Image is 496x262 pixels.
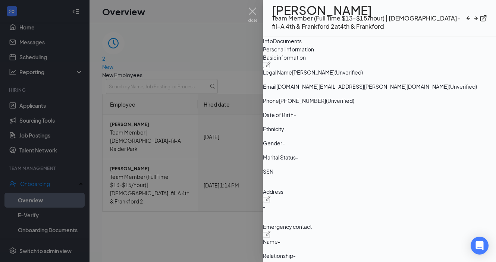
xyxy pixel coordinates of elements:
span: - [282,140,285,146]
span: [PERSON_NAME] [292,69,335,76]
span: - [296,154,298,161]
svg: ExternalLink [480,15,487,22]
span: Relationship [263,252,293,259]
span: Personal information [263,45,496,53]
div: Documents [273,37,302,45]
span: Emergency contact [263,223,312,230]
span: Address [263,188,283,195]
span: - [284,126,287,132]
span: - [263,203,266,210]
svg: ArrowLeftNew [465,15,472,22]
span: (Unverified) [449,83,477,90]
div: Info [263,37,273,45]
span: Ethnicity [263,126,284,132]
span: - [293,252,296,259]
span: Marital Status [263,154,296,161]
span: [DOMAIN_NAME][EMAIL_ADDRESS][PERSON_NAME][DOMAIN_NAME] [276,83,449,90]
span: Basic information [263,54,306,61]
span: Gender [263,140,282,146]
span: (Unverified) [335,69,363,76]
span: SSN [263,168,273,175]
span: Phone [263,97,279,104]
div: Open Intercom Messenger [471,237,489,255]
span: - [293,111,296,118]
span: - [278,238,280,245]
span: [PHONE_NUMBER] [279,97,326,104]
span: Date of Birth [263,111,293,118]
h1: [PERSON_NAME] [272,6,465,14]
span: Email [263,83,276,90]
div: Team Member (Full Time $13-$15/hour) | [DEMOGRAPHIC_DATA]-fil-A 4th & Frankford 2 at 4th & Frankford [272,14,465,31]
span: Name [263,238,278,245]
span: (Unverified) [326,97,354,104]
svg: ArrowRight [472,15,480,22]
span: Legal Name [263,69,292,76]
